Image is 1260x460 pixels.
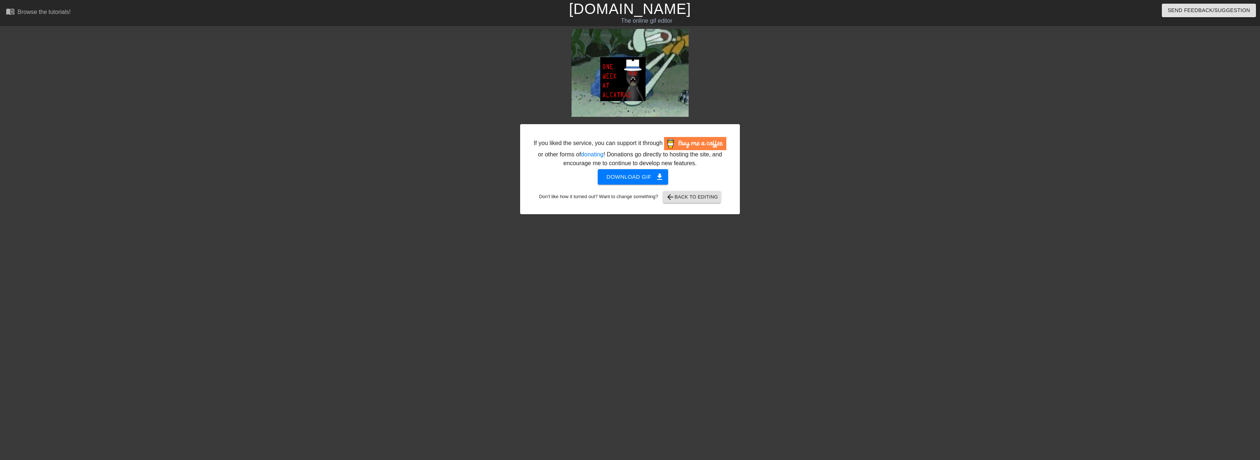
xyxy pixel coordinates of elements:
a: Download gif [592,173,668,179]
span: Download gif [607,172,660,182]
img: nvUNLZQi.gif [571,29,689,117]
span: arrow_back [666,193,675,201]
span: get_app [655,172,664,181]
img: Buy Me A Coffee [664,137,726,150]
a: donating [581,151,603,157]
div: Browse the tutorials! [18,9,71,15]
button: Send Feedback/Suggestion [1162,4,1256,17]
div: Don't like how it turned out? Want to change something? [531,191,729,203]
a: Browse the tutorials! [6,7,71,18]
div: If you liked the service, you can support it through or other forms of ! Donations go directly to... [533,137,727,168]
span: menu_book [6,7,15,16]
button: Back to Editing [663,191,721,203]
a: [DOMAIN_NAME] [569,1,691,17]
span: Back to Editing [666,193,718,201]
button: Download gif [598,169,668,185]
span: Send Feedback/Suggestion [1168,6,1250,15]
div: The online gif editor [424,16,870,25]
